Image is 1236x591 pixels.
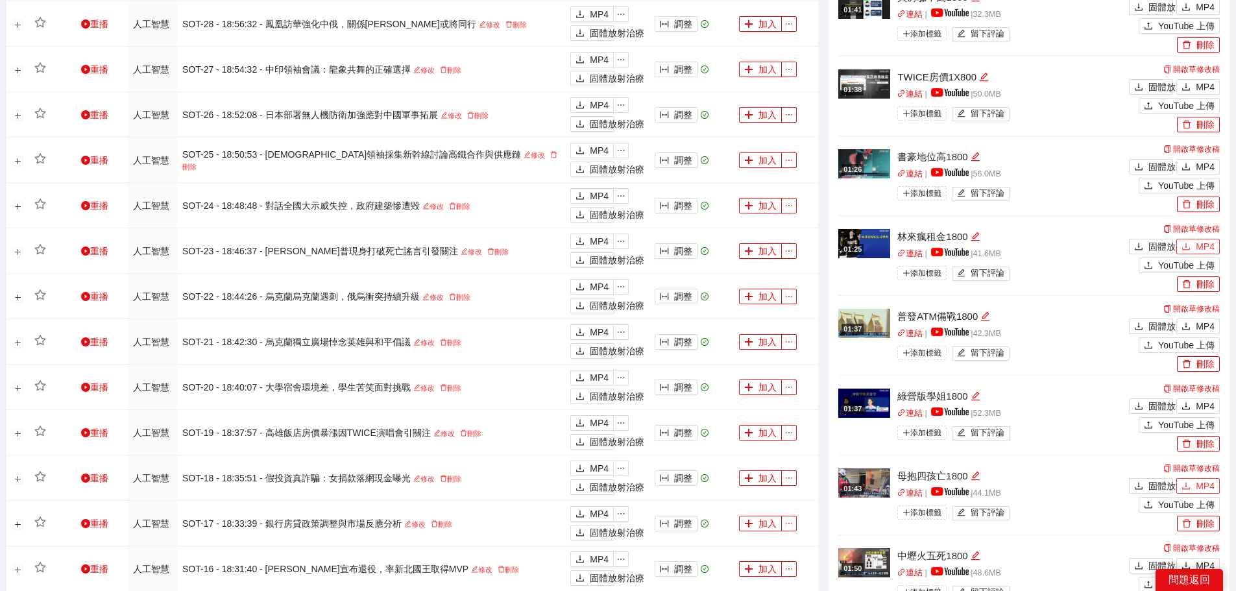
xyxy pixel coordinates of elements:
img: 0b62bd38-7db1-46af-b23b-3c198a24bb37.jpg [838,69,890,99]
button: 下載MP4 [1176,79,1220,95]
font: 重播 [90,246,108,256]
span: 編輯 [413,339,420,346]
span: 複製 [1163,305,1171,313]
span: 刪除 [1182,120,1191,130]
img: yt_logo_rgb_light.a676ea31.png [931,168,969,176]
span: 省略 [614,237,628,246]
button: 上傳YouTube 上傳 [1139,178,1220,193]
font: MP4 [1196,82,1215,92]
span: 複製 [1163,66,1171,73]
span: 列寬 [660,19,669,30]
font: 加入 [758,200,777,211]
span: 遊戲圈 [81,110,90,119]
font: MP4 [590,236,609,247]
span: 關聯 [897,249,906,258]
button: 列寬調整 [655,334,697,350]
span: 上傳 [1144,261,1153,271]
font: 加入 [758,19,777,29]
span: 編輯 [957,109,965,119]
button: 編輯留下評論 [952,346,1010,361]
span: 刪除 [440,66,447,73]
button: 省略 [781,289,797,304]
button: 省略 [613,234,629,249]
span: 列寬 [660,337,669,348]
span: 下載 [1181,3,1191,13]
span: 關聯 [897,329,906,337]
span: 省略 [782,201,796,210]
button: 下載固體放射治療 [570,116,614,132]
font: 開啟草修改稿 [1173,224,1220,234]
span: 加 [744,247,753,257]
span: 下載 [576,301,585,311]
button: 下載固體放射治療 [1129,79,1173,95]
div: 編輯 [971,149,980,165]
button: 下載固體放射治療 [1129,239,1173,254]
span: 下載 [576,210,585,221]
button: 加加入 [739,289,782,304]
span: 遊戲圈 [81,201,90,210]
span: 編輯 [979,72,989,82]
button: 下載固體放射治療 [570,343,614,359]
button: 展開行 [13,110,23,121]
span: 刪除 [550,151,557,158]
span: 關聯 [897,169,906,178]
span: 編輯 [957,189,965,199]
span: 遊戲圈 [81,337,90,346]
button: 省略 [781,62,797,77]
font: 連結 [906,249,923,258]
button: 下載固體放射治療 [570,298,614,313]
span: 刪除 [449,202,456,210]
font: 刪除 [447,339,461,346]
span: 遊戲圈 [81,65,90,74]
font: 修改 [531,151,545,159]
button: 加加入 [739,198,782,213]
span: 下載 [1134,82,1143,93]
font: 加入 [758,110,777,120]
font: MP4 [590,282,609,292]
span: 刪除 [449,293,456,300]
span: 刪除 [1182,280,1191,290]
span: 編輯 [957,269,965,278]
span: 編輯 [957,29,965,39]
span: 下載 [576,119,585,130]
font: 修改 [420,66,435,74]
font: 重播 [90,110,108,120]
button: 下載MP4 [570,324,614,340]
div: 編輯 [979,69,989,85]
button: 下載固體放射治療 [570,71,614,86]
span: 刪除 [440,339,447,346]
span: 省略 [782,292,796,301]
font: 開啟草修改稿 [1173,304,1220,313]
button: 展開行 [13,156,23,166]
button: 下載MP4 [570,6,614,22]
button: 加加入 [739,243,782,259]
font: 修改 [420,339,435,346]
span: 關聯 [897,10,906,18]
button: 列寬調整 [655,243,697,259]
font: 01:25 [843,245,862,253]
span: 加 [744,201,753,211]
span: 編輯 [422,293,430,300]
span: 複製 [1163,225,1171,233]
span: 編輯 [441,112,448,119]
font: 重播 [90,337,108,347]
button: 下載固體放射治療 [570,207,614,223]
font: 刪除 [1196,279,1215,289]
font: 重播 [90,155,108,165]
button: 下載MP4 [1176,239,1220,254]
button: 展開行 [13,201,23,211]
span: 下載 [1181,242,1191,252]
span: 列寬 [660,247,669,257]
span: 省略 [782,19,796,29]
font: 留下評論 [971,269,1004,278]
span: 省略 [782,156,796,165]
button: 省略 [613,52,629,67]
button: 下載MP4 [570,143,614,158]
span: 下載 [576,191,585,202]
font: 固體放射治療 [590,346,644,356]
span: 遊戲圈 [81,19,90,29]
span: 加 [744,110,753,121]
button: 下載MP4 [1176,319,1220,334]
button: 展開行 [13,65,23,75]
img: yt_logo_rgb_light.a676ea31.png [931,88,969,97]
